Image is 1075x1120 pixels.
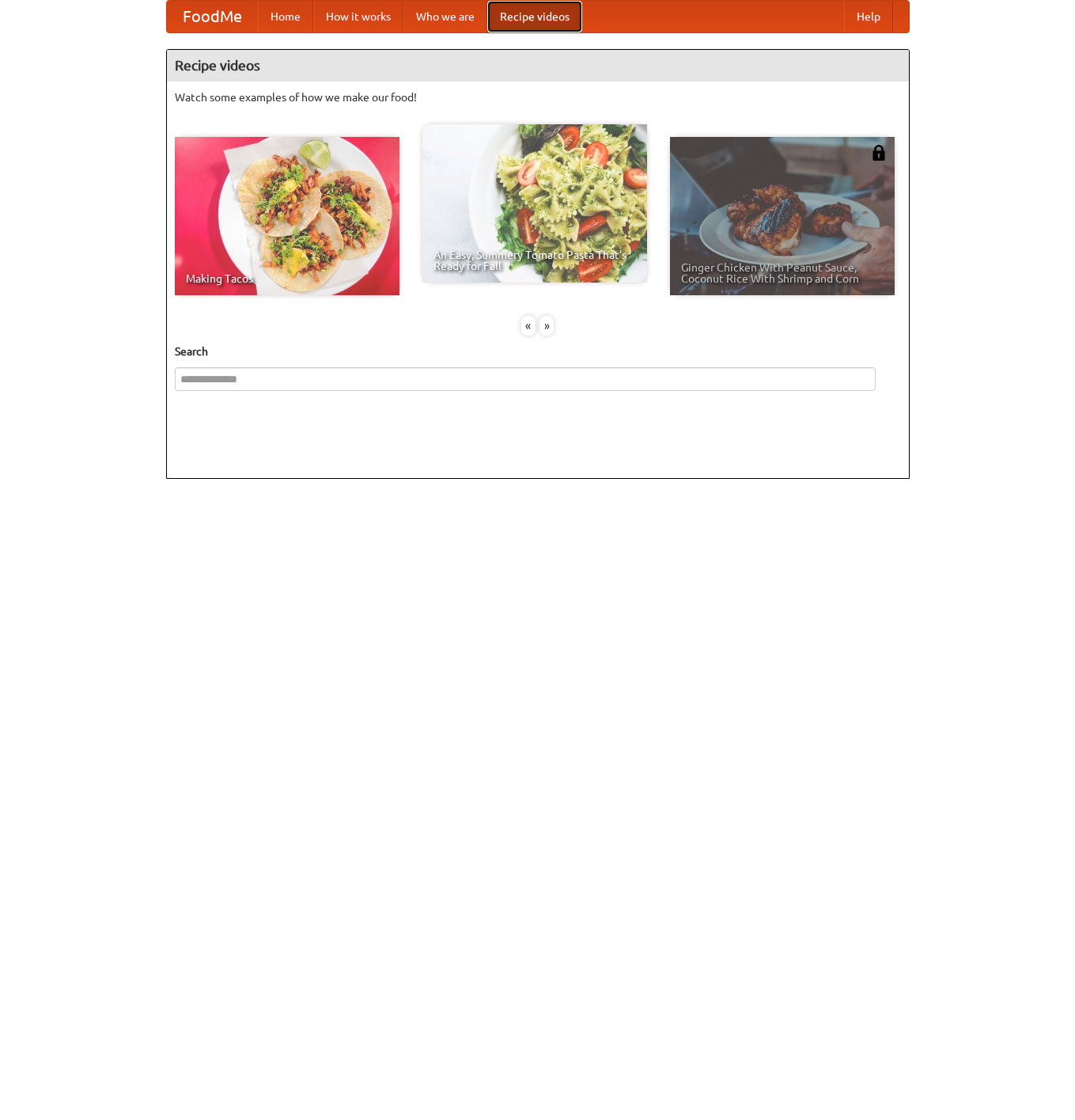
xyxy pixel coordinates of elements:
div: » [539,316,554,336]
a: How it works [313,1,403,32]
h4: Recipe videos [167,50,909,82]
a: Home [258,1,313,32]
h5: Search [175,344,901,359]
a: Who we are [403,1,487,32]
span: An Easy, Summery Tomato Pasta That's Ready for Fall [433,249,636,271]
img: 483408.png [871,145,887,161]
div: « [521,316,536,336]
a: Help [844,1,893,32]
a: An Easy, Summery Tomato Pasta That's Ready for Fall [422,124,647,283]
a: Making Tacos [175,137,399,295]
p: Watch some examples of how we make our food! [175,89,901,105]
span: Making Tacos [186,273,388,284]
a: FoodMe [167,1,258,32]
a: Recipe videos [487,1,582,32]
